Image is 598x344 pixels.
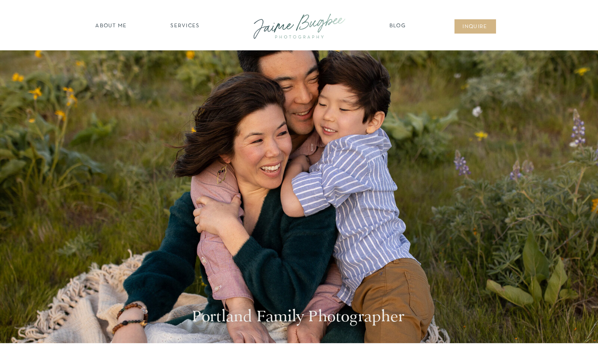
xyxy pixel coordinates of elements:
a: SERVICES [162,22,209,31]
a: inqUIre [458,23,492,31]
h1: Portland Family Photographer [192,307,407,328]
a: about ME [93,22,130,31]
a: Blog [387,22,408,31]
